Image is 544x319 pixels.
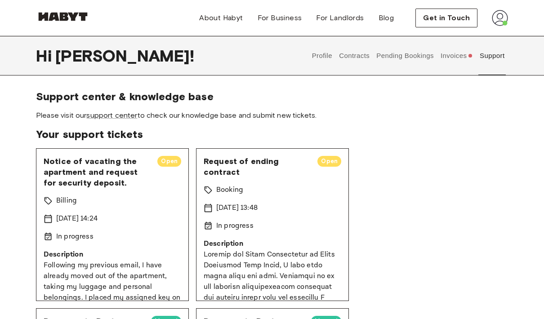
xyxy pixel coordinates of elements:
span: Open [157,157,181,166]
p: Description [44,249,181,260]
span: Hi [36,46,55,65]
span: Your support tickets [36,128,508,141]
img: avatar [492,10,508,26]
button: Get in Touch [415,9,477,27]
p: Billing [56,195,77,206]
p: Description [204,239,341,249]
a: About Habyt [192,9,250,27]
p: Booking [216,185,243,195]
span: [PERSON_NAME] ! [55,46,194,65]
p: [DATE] 14:24 [56,213,98,224]
button: Contracts [338,36,371,75]
span: Please visit our to check our knowledge base and submit new tickets. [36,111,508,120]
span: Request of ending contract [204,156,310,177]
p: In progress [216,221,254,231]
button: Profile [311,36,334,75]
span: For Landlords [316,13,364,23]
div: user profile tabs [308,36,508,75]
button: Support [478,36,506,75]
span: For Business [258,13,302,23]
a: Blog [371,9,401,27]
p: [DATE] 13:48 [216,203,258,213]
p: In progress [56,231,94,242]
span: Get in Touch [423,13,470,23]
a: For Business [250,9,309,27]
a: For Landlords [309,9,371,27]
span: Support center & knowledge base [36,90,508,103]
button: Pending Bookings [375,36,435,75]
span: Notice of vacating the apartment and request for security deposit. [44,156,150,188]
span: About Habyt [199,13,243,23]
span: Blog [379,13,394,23]
a: support center [86,111,137,120]
span: Open [317,157,341,166]
img: Habyt [36,12,90,21]
button: Invoices [439,36,474,75]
